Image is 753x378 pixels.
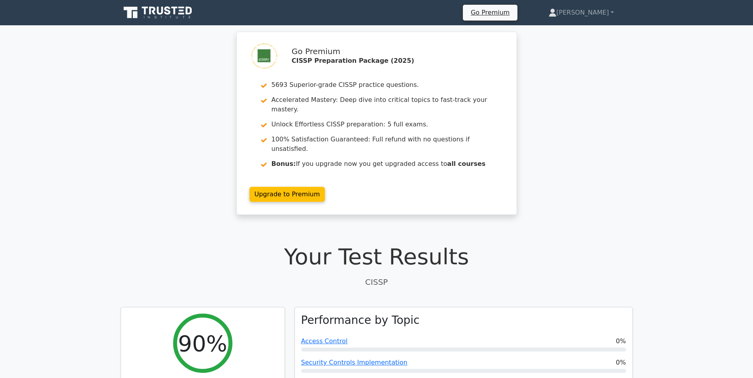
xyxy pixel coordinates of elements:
a: Security Controls Implementation [301,359,408,366]
a: Access Control [301,337,348,345]
a: [PERSON_NAME] [530,5,633,21]
p: CISSP [121,276,633,288]
span: 0% [616,358,626,367]
h2: 90% [178,330,227,357]
h1: Your Test Results [121,243,633,270]
h3: Performance by Topic [301,314,420,327]
a: Upgrade to Premium [249,187,325,202]
a: Go Premium [466,7,514,18]
span: 0% [616,337,626,346]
